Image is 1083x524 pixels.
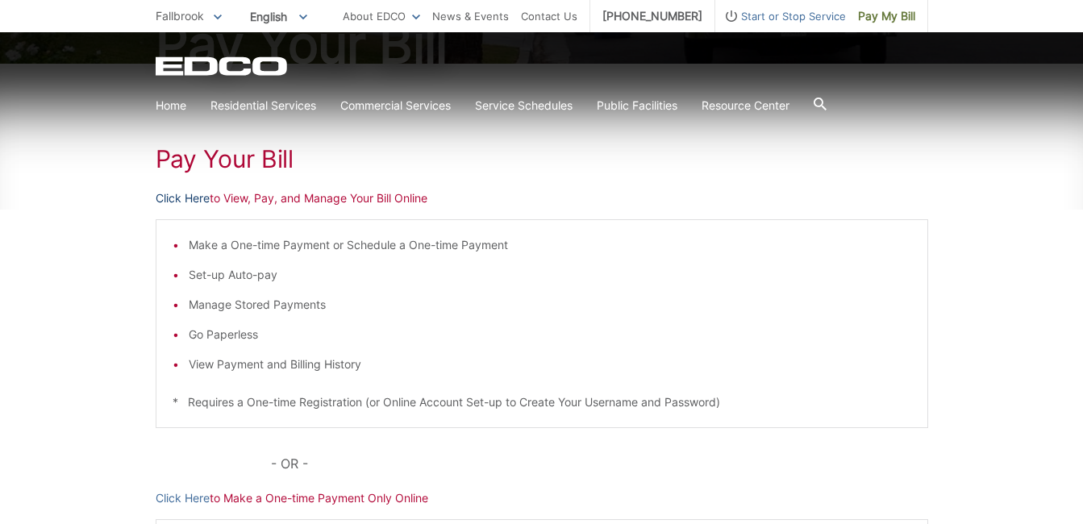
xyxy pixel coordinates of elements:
[189,326,911,343] li: Go Paperless
[189,296,911,314] li: Manage Stored Payments
[189,236,911,254] li: Make a One-time Payment or Schedule a One-time Payment
[156,97,186,114] a: Home
[156,56,289,76] a: EDCD logo. Return to the homepage.
[156,189,928,207] p: to View, Pay, and Manage Your Bill Online
[156,189,210,207] a: Click Here
[189,356,911,373] li: View Payment and Billing History
[210,97,316,114] a: Residential Services
[475,97,573,114] a: Service Schedules
[156,9,204,23] span: Fallbrook
[238,3,319,30] span: English
[343,7,420,25] a: About EDCO
[521,7,577,25] a: Contact Us
[858,7,915,25] span: Pay My Bill
[597,97,677,114] a: Public Facilities
[156,489,210,507] a: Click Here
[271,452,927,475] p: - OR -
[340,97,451,114] a: Commercial Services
[156,489,928,507] p: to Make a One-time Payment Only Online
[189,266,911,284] li: Set-up Auto-pay
[156,144,928,173] h1: Pay Your Bill
[432,7,509,25] a: News & Events
[173,393,911,411] p: * Requires a One-time Registration (or Online Account Set-up to Create Your Username and Password)
[702,97,789,114] a: Resource Center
